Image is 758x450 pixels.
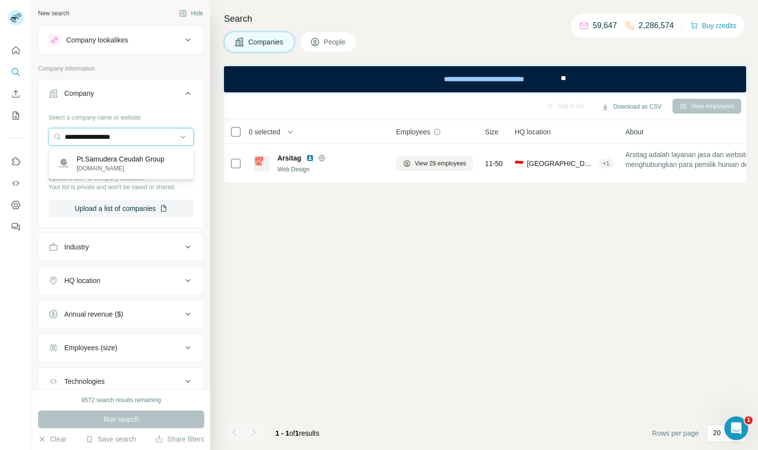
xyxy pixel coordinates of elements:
span: People [324,37,347,47]
div: New search [38,9,69,18]
p: Pt.Samudera Ceudah Group [77,154,164,164]
img: LinkedIn logo [306,154,314,162]
span: Rows per page [652,428,699,438]
span: About [625,127,644,137]
button: Company [39,82,204,109]
div: Company [64,88,94,98]
span: Arsitag [277,153,301,163]
span: 1 [745,416,753,424]
div: 9572 search results remaining [82,396,161,405]
span: [GEOGRAPHIC_DATA], [GEOGRAPHIC_DATA] [527,159,595,168]
button: HQ location [39,269,204,292]
span: 0 selected [249,127,280,137]
button: Annual revenue ($) [39,302,204,326]
button: View 29 employees [396,156,473,171]
button: Clear [38,434,66,444]
div: Employees (size) [64,343,117,353]
button: Employees (size) [39,336,204,360]
button: Share filters [155,434,204,444]
button: Buy credits [690,19,736,33]
div: Technologies [64,376,105,386]
button: Feedback [8,218,24,236]
button: Dashboard [8,196,24,214]
p: Company information [38,64,204,73]
img: Pt.Samudera Ceudah Group [57,157,71,170]
p: 20 [713,428,721,438]
button: Upload a list of companies [48,200,194,217]
div: Company lookalikes [66,35,128,45]
div: Select a company name or website [48,109,194,122]
button: My lists [8,107,24,124]
span: 1 [295,429,299,437]
span: of [289,429,295,437]
button: Download as CSV [594,99,668,114]
p: [DOMAIN_NAME] [77,164,164,173]
div: HQ location [64,276,100,286]
span: 11-50 [485,159,503,168]
button: Use Surfe on LinkedIn [8,153,24,170]
span: results [275,429,319,437]
span: View 29 employees [415,159,466,168]
p: Your list is private and won't be saved or shared. [48,183,194,192]
iframe: Intercom live chat [724,416,748,440]
button: Industry [39,235,204,259]
p: 59,647 [593,20,617,32]
button: Enrich CSV [8,85,24,103]
h4: Search [224,12,746,26]
button: Hide [172,6,210,21]
iframe: Banner [224,66,746,92]
button: Technologies [39,369,204,393]
button: Search [8,63,24,81]
img: Logo of Arsitag [254,156,269,171]
p: 2,286,574 [639,20,674,32]
div: Annual revenue ($) [64,309,123,319]
span: 🇮🇩 [515,159,523,168]
span: HQ location [515,127,551,137]
button: Save search [86,434,136,444]
span: Employees [396,127,430,137]
div: + 1 [599,159,614,168]
div: Industry [64,242,89,252]
div: Web Design [277,165,384,174]
span: Size [485,127,498,137]
button: Quick start [8,41,24,59]
button: Use Surfe API [8,174,24,192]
span: Companies [248,37,284,47]
span: 1 - 1 [275,429,289,437]
button: Company lookalikes [39,28,204,52]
